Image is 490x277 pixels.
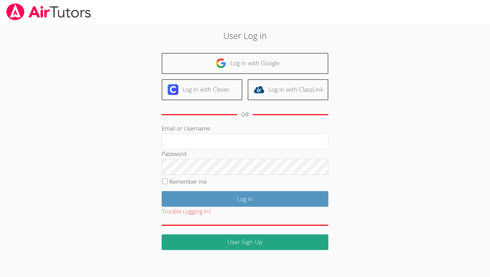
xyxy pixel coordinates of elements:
a: User Sign Up [162,234,328,250]
img: airtutors_banner-c4298cdbf04f3fff15de1276eac7730deb9818008684d7c2e4769d2f7ddbe033.png [6,3,92,20]
img: google-logo-50288ca7cdecda66e5e0955fdab243c47b7ad437acaf1139b6f446037453330a.svg [216,58,226,69]
img: clever-logo-6eab21bc6e7a338710f1a6ff85c0baf02591cd810cc4098c63d3a4b26e2feb20.svg [168,84,178,95]
h2: User Log in [113,29,377,42]
input: Log in [162,191,328,207]
a: Log in with ClassLink [248,79,328,100]
button: Trouble Logging In? [162,207,211,216]
div: OR [241,110,249,120]
a: Log in with Clever [162,79,242,100]
img: classlink-logo-d6bb404cc1216ec64c9a2012d9dc4662098be43eaf13dc465df04b49fa7ab582.svg [254,84,264,95]
a: Log in with Google [162,53,328,74]
label: Password [162,150,186,157]
label: Remember me [169,178,207,185]
label: Email or Username [162,125,210,132]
